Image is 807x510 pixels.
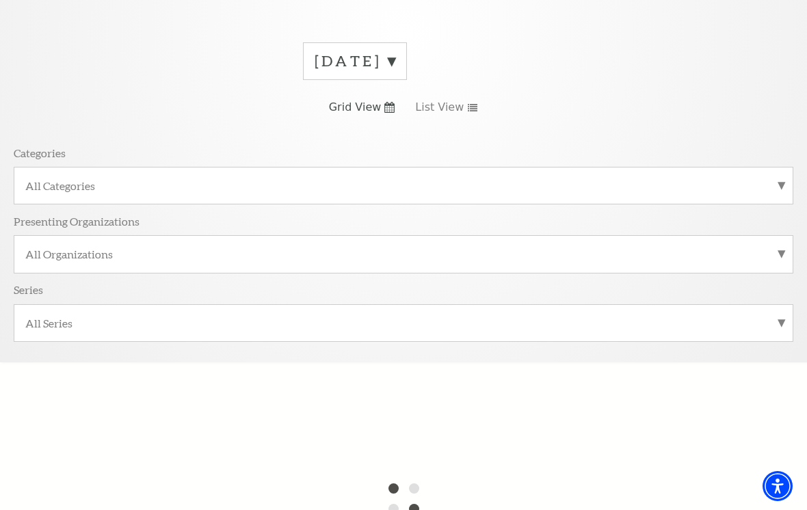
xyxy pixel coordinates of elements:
div: Accessibility Menu [763,471,793,501]
label: All Organizations [25,247,782,261]
span: List View [415,100,464,115]
label: All Series [25,316,782,330]
p: Categories [14,146,66,160]
p: Presenting Organizations [14,214,140,228]
p: Series [14,282,43,297]
span: Grid View [329,100,382,115]
label: [DATE] [315,51,395,72]
label: All Categories [25,178,782,193]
